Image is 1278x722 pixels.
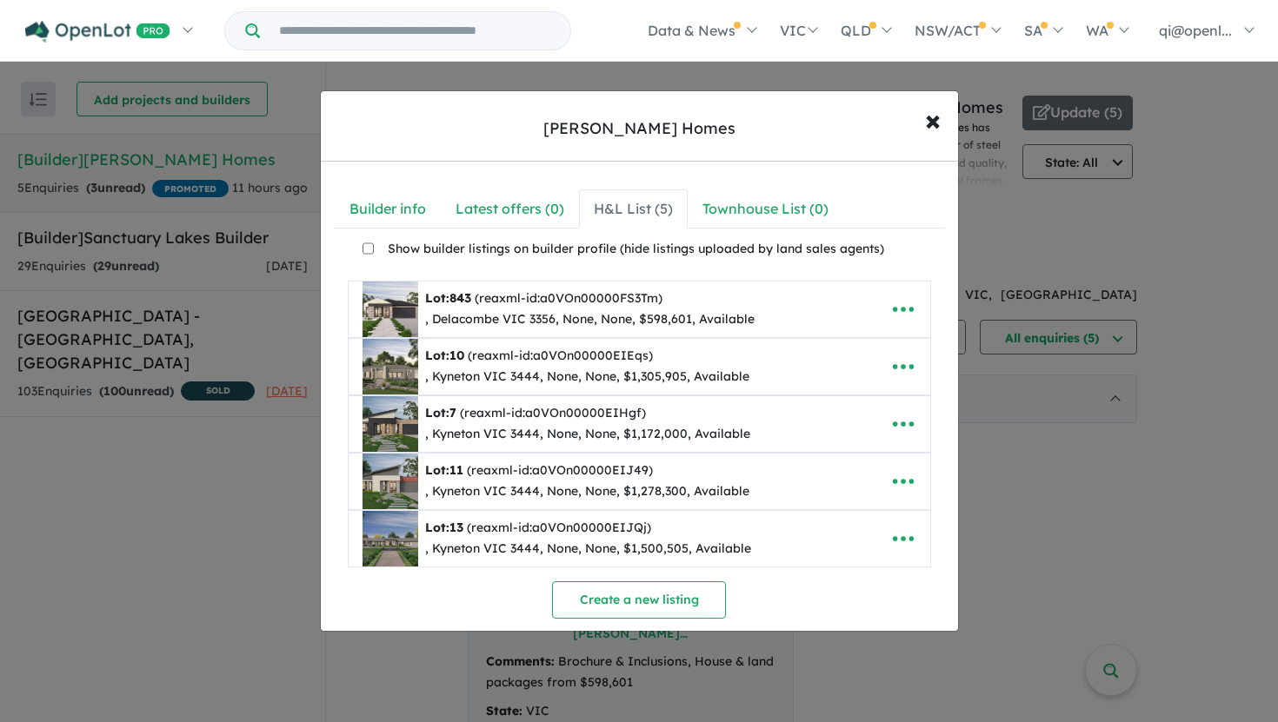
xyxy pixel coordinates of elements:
[425,405,449,421] b: Lot:
[363,339,418,394] img: Lot%2010%20Everglow%20Drive%20by%20JG%20King%20Homes___a0VOn00000EIEqs_m_1759330320.jpg
[449,462,463,478] b: 11
[349,197,426,221] div: Builder info
[594,197,673,221] div: H&L List ( 5 )
[425,348,449,363] b: Lot:
[925,101,941,138] span: ×
[493,626,785,663] button: Set-up listing feed
[1159,22,1232,39] span: qi@openl...
[425,424,750,445] div: , Kyneton VIC 3444, None, None, $1,172,000, Available
[425,367,749,387] div: , Kyneton VIC 3444, None, None, $1,305,905, Available
[456,197,564,221] div: Latest offers ( 0 )
[25,21,170,43] img: Openlot PRO Logo White
[449,290,471,306] b: 843
[460,405,646,421] span: (reaxml-id: a0VOn00000EIHgf )
[374,235,884,260] label: Show builder listings on builder profile (hide listings uploaded by land sales agents)
[475,290,662,306] span: (reaxml-id: a0VOn00000FS3Tm )
[363,511,418,566] img: Lot%2013%20Copperhead%20Road%20by%20JG%20King%20Homes___a0VOn00000EIJQj_m_1759330320.jpg
[449,405,456,421] b: 7
[263,12,567,50] input: Try estate name, suburb, builder or developer
[449,348,464,363] b: 10
[425,539,751,560] div: , Kyneton VIC 3444, None, None, $1,500,505, Available
[425,481,749,502] div: , Kyneton VIC 3444, None, None, $1,278,300, Available
[552,581,726,619] button: Create a new listing
[425,309,755,330] div: , Delacombe VIC 3356, None, None, $598,601, Available
[425,520,449,535] b: Lot:
[543,117,736,140] div: [PERSON_NAME] Homes
[467,462,653,478] span: (reaxml-id: a0VOn00000EIJ49 )
[449,520,463,535] b: 13
[363,454,418,509] img: Lot%2011%20Everglow%20Drive%20by%20JG%20King%20Homes___a0VOn00000EIJ49_m_1759330320.jpg
[425,462,449,478] b: Lot:
[363,396,418,452] img: Lot%207%20Everglow%20Drive%20by%20JG%20King%20Homes___a0VOn00000EIHgf_m_1759330320.jpg
[425,290,449,306] b: Lot:
[702,197,829,221] div: Townhouse List ( 0 )
[467,520,651,535] span: (reaxml-id: a0VOn00000EIJQj )
[363,282,418,337] img: Lot%20843%20Cruz%20Road%20by%20JG%20King%20Homes___a0VOn00000FS3Tm_m_1759316580.jpg
[468,348,653,363] span: (reaxml-id: a0VOn00000EIEqs )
